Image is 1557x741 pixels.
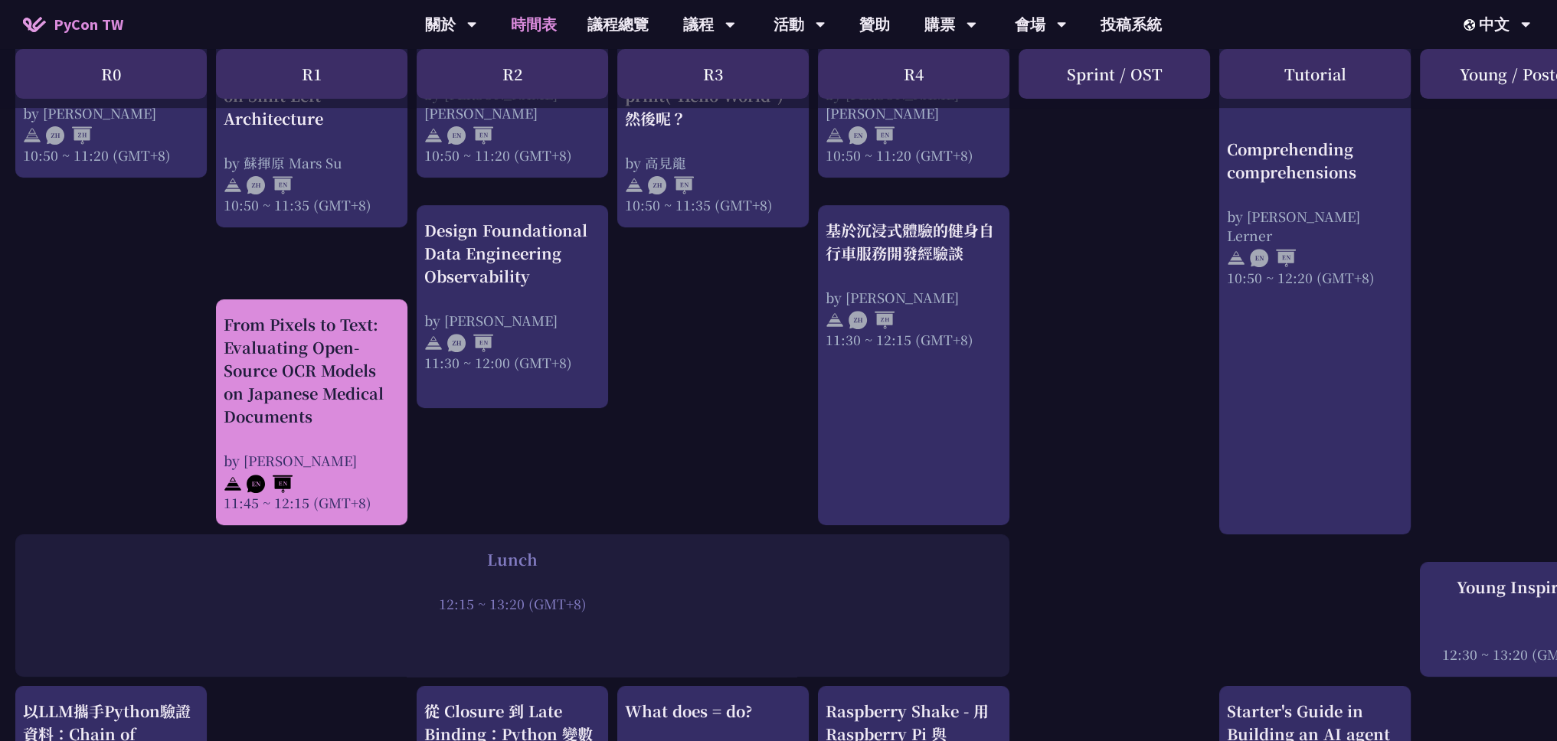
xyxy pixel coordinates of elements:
[424,126,443,145] img: svg+xml;base64,PHN2ZyB4bWxucz0iaHR0cDovL3d3dy53My5vcmcvMjAwMC9zdmciIHdpZHRoPSIyNCIgaGVpZ2h0PSIyNC...
[1250,250,1296,268] img: ENEN.5a408d1.svg
[1227,250,1245,268] img: svg+xml;base64,PHN2ZyB4bWxucz0iaHR0cDovL3d3dy53My5vcmcvMjAwMC9zdmciIHdpZHRoPSIyNCIgaGVpZ2h0PSIyNC...
[424,353,600,372] div: 11:30 ~ 12:00 (GMT+8)
[826,330,1002,349] div: 11:30 ~ 12:15 (GMT+8)
[826,145,1002,165] div: 10:50 ~ 11:20 (GMT+8)
[224,475,242,493] img: svg+xml;base64,PHN2ZyB4bWxucz0iaHR0cDovL3d3dy53My5vcmcvMjAwMC9zdmciIHdpZHRoPSIyNCIgaGVpZ2h0PSIyNC...
[23,145,199,165] div: 10:50 ~ 11:20 (GMT+8)
[625,700,801,723] div: What does = do?
[1227,268,1403,287] div: 10:50 ~ 12:20 (GMT+8)
[447,334,493,352] img: ZHEN.371966e.svg
[625,177,643,195] img: svg+xml;base64,PHN2ZyB4bWxucz0iaHR0cDovL3d3dy53My5vcmcvMjAwMC9zdmciIHdpZHRoPSIyNCIgaGVpZ2h0PSIyNC...
[417,49,608,99] div: R2
[15,49,207,99] div: R0
[424,311,600,330] div: by [PERSON_NAME]
[1019,49,1210,99] div: Sprint / OST
[54,13,123,36] span: PyCon TW
[1464,19,1479,31] img: Locale Icon
[826,219,1002,265] div: 基於沉浸式體驗的健身自行車服務開發經驗談
[224,153,400,172] div: by 蘇揮原 Mars Su
[826,126,844,145] img: svg+xml;base64,PHN2ZyB4bWxucz0iaHR0cDovL3d3dy53My5vcmcvMjAwMC9zdmciIHdpZHRoPSIyNCIgaGVpZ2h0PSIyNC...
[224,451,400,470] div: by [PERSON_NAME]
[23,594,1002,613] div: 12:15 ~ 13:20 (GMT+8)
[224,177,242,195] img: svg+xml;base64,PHN2ZyB4bWxucz0iaHR0cDovL3d3dy53My5vcmcvMjAwMC9zdmciIHdpZHRoPSIyNCIgaGVpZ2h0PSIyNC...
[247,177,293,195] img: ZHEN.371966e.svg
[23,103,199,122] div: by [PERSON_NAME]
[1227,138,1403,184] div: Comprehending comprehensions
[648,177,694,195] img: ZHEN.371966e.svg
[826,219,1002,512] a: 基於沉浸式體驗的健身自行車服務開發經驗談 by [PERSON_NAME] 11:30 ~ 12:15 (GMT+8)
[46,126,92,145] img: ZHZH.38617ef.svg
[1227,207,1403,245] div: by [PERSON_NAME] Lerner
[224,313,400,428] div: From Pixels to Text: Evaluating Open-Source OCR Models on Japanese Medical Documents
[224,493,400,512] div: 11:45 ~ 12:15 (GMT+8)
[424,334,443,352] img: svg+xml;base64,PHN2ZyB4bWxucz0iaHR0cDovL3d3dy53My5vcmcvMjAwMC9zdmciIHdpZHRoPSIyNCIgaGVpZ2h0PSIyNC...
[424,145,600,165] div: 10:50 ~ 11:20 (GMT+8)
[625,195,801,214] div: 10:50 ~ 11:35 (GMT+8)
[1219,49,1411,99] div: Tutorial
[424,219,600,288] div: Design Foundational Data Engineering Observability
[625,153,801,172] div: by 高見龍
[849,126,895,145] img: ENEN.5a408d1.svg
[849,311,895,329] img: ZHZH.38617ef.svg
[826,288,1002,307] div: by [PERSON_NAME]
[23,17,46,32] img: Home icon of PyCon TW 2025
[8,5,139,44] a: PyCon TW
[818,49,1009,99] div: R4
[424,219,600,395] a: Design Foundational Data Engineering Observability by [PERSON_NAME] 11:30 ~ 12:00 (GMT+8)
[23,126,41,145] img: svg+xml;base64,PHN2ZyB4bWxucz0iaHR0cDovL3d3dy53My5vcmcvMjAwMC9zdmciIHdpZHRoPSIyNCIgaGVpZ2h0PSIyNC...
[826,311,844,329] img: svg+xml;base64,PHN2ZyB4bWxucz0iaHR0cDovL3d3dy53My5vcmcvMjAwMC9zdmciIHdpZHRoPSIyNCIgaGVpZ2h0PSIyNC...
[216,49,407,99] div: R1
[247,475,293,493] img: ENEN.5a408d1.svg
[23,548,1002,571] div: Lunch
[224,313,400,512] a: From Pixels to Text: Evaluating Open-Source OCR Models on Japanese Medical Documents by [PERSON_N...
[224,195,400,214] div: 10:50 ~ 11:35 (GMT+8)
[617,49,809,99] div: R3
[447,126,493,145] img: ENEN.5a408d1.svg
